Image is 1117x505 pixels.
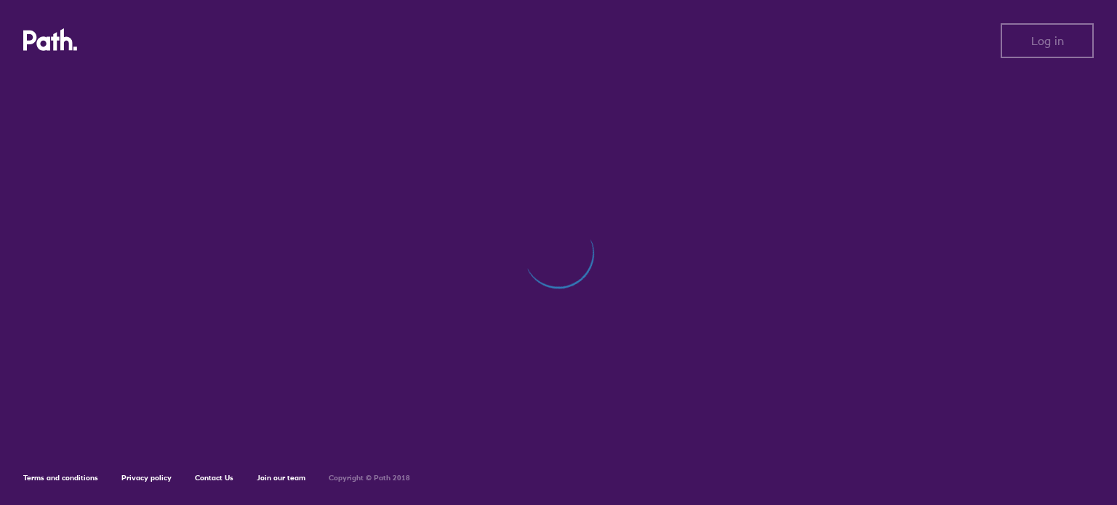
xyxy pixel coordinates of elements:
[195,473,233,482] a: Contact Us
[257,473,305,482] a: Join our team
[23,473,98,482] a: Terms and conditions
[1001,23,1094,58] button: Log in
[1031,34,1064,47] span: Log in
[329,474,410,482] h6: Copyright © Path 2018
[121,473,172,482] a: Privacy policy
